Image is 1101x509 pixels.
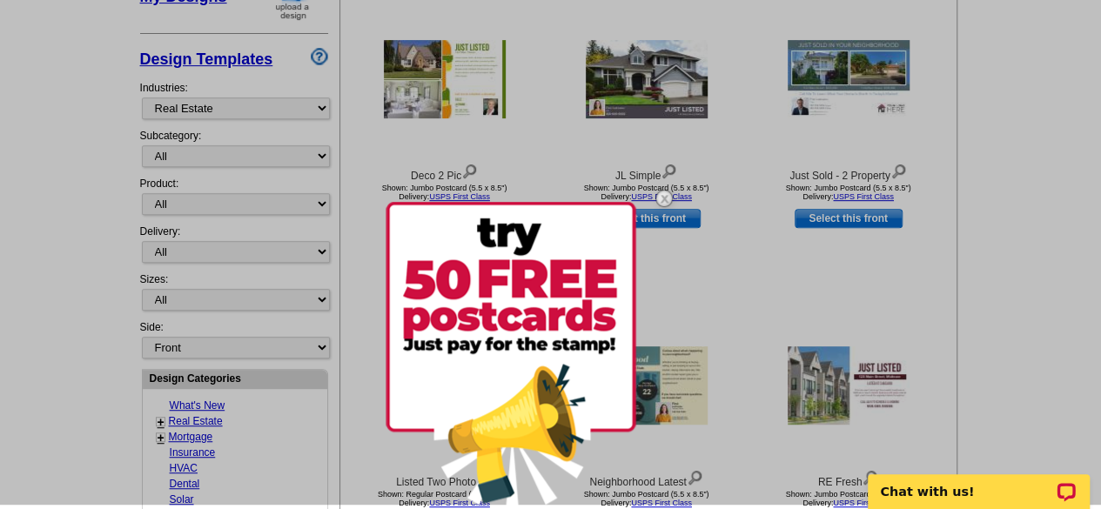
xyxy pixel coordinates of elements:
img: closebutton.png [639,173,689,224]
iframe: LiveChat chat widget [856,454,1101,509]
img: 50free.png [386,202,636,508]
a: Solar [170,493,194,506]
